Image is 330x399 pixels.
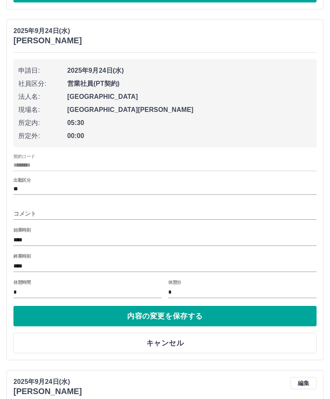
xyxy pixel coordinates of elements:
h3: [PERSON_NAME] [13,36,82,45]
span: 営業社員(PT契約) [67,79,312,89]
span: 00:00 [67,131,312,141]
span: [GEOGRAPHIC_DATA][PERSON_NAME] [67,105,312,115]
span: [GEOGRAPHIC_DATA] [67,92,312,102]
span: 社員区分: [18,79,67,89]
p: 2025年9月24日(水) [13,26,82,36]
span: 所定内: [18,118,67,128]
h3: [PERSON_NAME] [13,387,82,396]
button: キャンセル [13,333,317,353]
button: 編集 [290,377,317,389]
label: 休憩時間 [13,279,31,285]
span: 05:30 [67,118,312,128]
span: 2025年9月24日(水) [67,66,312,76]
span: 法人名: [18,92,67,102]
label: 出勤区分 [13,177,31,183]
p: 2025年9月24日(水) [13,377,82,387]
span: 所定外: [18,131,67,141]
span: 現場名: [18,105,67,115]
label: 始業時刻 [13,227,31,233]
label: 終業時刻 [13,253,31,259]
label: 契約コード [13,153,35,159]
span: 申請日: [18,66,67,76]
button: 内容の変更を保存する [13,306,317,326]
label: 休憩分 [168,279,181,285]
